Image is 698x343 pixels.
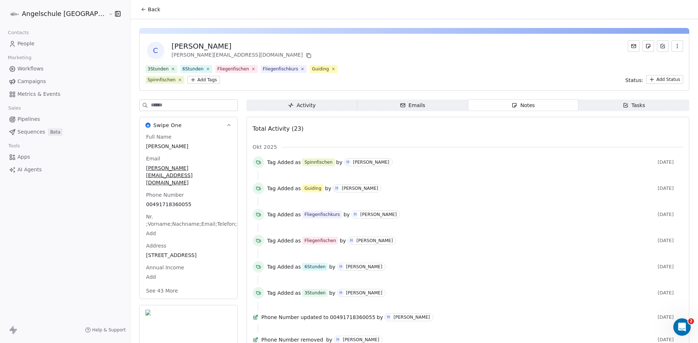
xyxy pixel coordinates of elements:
[625,77,643,84] span: Status:
[92,327,126,333] span: Help & Support
[377,314,383,321] span: by
[5,103,24,114] span: Sales
[142,284,182,297] button: See 43 More
[301,314,329,321] span: updated to
[145,133,173,140] span: Full Name
[340,237,346,244] span: by
[5,140,23,151] span: Tools
[6,164,124,176] a: AI Agents
[17,90,60,98] span: Metrics & Events
[146,273,231,281] span: Add
[658,212,683,217] span: [DATE]
[5,27,32,38] span: Contacts
[340,290,342,296] div: H
[295,159,301,166] span: as
[346,290,382,295] div: [PERSON_NAME]
[330,314,376,321] span: 00491718360055
[658,314,683,320] span: [DATE]
[6,38,124,50] a: People
[136,3,165,16] button: Back
[325,185,331,192] span: by
[329,289,335,297] span: by
[261,314,299,321] span: Phone Number
[267,185,294,192] span: Tag Added
[360,212,397,217] div: [PERSON_NAME]
[336,337,339,343] div: H
[267,211,294,218] span: Tag Added
[146,252,231,259] span: [STREET_ADDRESS]
[312,66,329,72] div: Guiding
[342,186,378,191] div: [PERSON_NAME]
[147,42,164,59] span: C
[346,264,382,269] div: [PERSON_NAME]
[346,159,349,165] div: H
[172,51,313,60] div: [PERSON_NAME][EMAIL_ADDRESS][DOMAIN_NAME]
[295,211,301,218] span: as
[350,238,353,244] div: H
[148,77,176,83] div: Spinnfischen
[304,185,321,192] div: Guiding
[140,117,237,133] button: Swipe OneSwipe One
[673,318,691,336] iframe: Intercom live chat
[267,263,294,270] span: Tag Added
[263,66,298,72] div: Fliegenfischkurs
[304,290,325,296] div: 3Stunden
[146,164,231,186] span: [PERSON_NAME][EMAIL_ADDRESS][DOMAIN_NAME]
[353,160,389,165] div: [PERSON_NAME]
[6,75,124,87] a: Campaigns
[267,289,294,297] span: Tag Added
[17,153,30,161] span: Apps
[623,102,645,109] div: Tasks
[658,159,683,165] span: [DATE]
[658,264,683,270] span: [DATE]
[145,242,168,249] span: Address
[6,126,124,138] a: SequencesBeta
[295,185,301,192] span: as
[267,237,294,244] span: Tag Added
[344,211,350,218] span: by
[295,237,301,244] span: as
[17,65,44,73] span: Workflows
[658,337,683,343] span: [DATE]
[343,337,379,342] div: [PERSON_NAME]
[304,159,332,166] div: Spinnfischen
[357,238,393,243] div: [PERSON_NAME]
[267,159,294,166] span: Tag Added
[48,128,63,136] span: Beta
[688,318,694,324] span: 2
[393,315,430,320] div: [PERSON_NAME]
[182,66,204,72] div: 6Stunden
[658,185,683,191] span: [DATE]
[6,88,124,100] a: Metrics & Events
[253,125,304,132] span: Total Activity (23)
[335,185,338,191] div: H
[253,143,277,151] span: Okt 2025
[145,123,151,128] img: Swipe One
[387,314,390,320] div: H
[354,212,357,217] div: H
[22,9,107,19] span: Angelschule [GEOGRAPHIC_DATA]
[17,166,42,173] span: AI Agents
[10,9,19,18] img: logo180-180.png
[140,133,237,299] div: Swipe OneSwipe One
[85,327,126,333] a: Help & Support
[336,159,342,166] span: by
[146,230,231,237] span: Add
[5,52,35,63] span: Marketing
[145,155,162,162] span: Email
[9,8,103,20] button: Angelschule [GEOGRAPHIC_DATA]
[217,66,249,72] div: Fliegenfischen
[288,102,316,109] div: Activity
[646,75,683,84] button: Add Status
[304,264,325,270] div: 6Stunden
[6,63,124,75] a: Workflows
[17,40,35,48] span: People
[146,201,231,208] span: 00491718360055
[17,128,45,136] span: Sequences
[145,191,185,199] span: Phone Number
[145,213,255,228] span: Nr. ;Vorname;Nachname;Email;Telefon;StraßE
[295,289,301,297] span: as
[17,115,40,123] span: Pipelines
[295,263,301,270] span: as
[304,237,336,244] div: Fliegenfischen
